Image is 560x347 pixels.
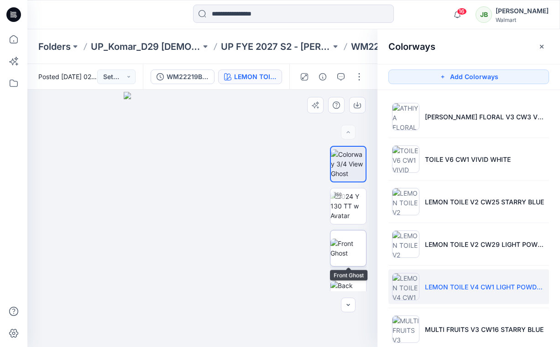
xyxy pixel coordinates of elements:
img: LEMON TOILE V4 CW1 LIGHT POWDER PUFF BLUE [392,273,419,300]
img: Back Ghost [330,281,366,300]
button: Details [315,69,330,84]
a: UP FYE 2027 S2 - [PERSON_NAME] D29 [DEMOGRAPHIC_DATA] Sleepwear [221,40,331,53]
span: Posted [DATE] 02:51 by [38,72,97,81]
p: LEMON TOILE V2 CW25 STARRY BLUE [425,197,544,207]
p: [PERSON_NAME] FLORAL V3 CW3 VERDIGRIS GREEN [425,112,545,122]
img: MULTI FRUITS V3 CW16 STARRY BLUE [392,315,419,343]
img: LEMON TOILE V2 CW29 LIGHT POWDER PUFF BLUE [392,230,419,258]
button: WM22219B-PROTO COMMENT APPLIED PATTERN_COLORWAY_REV7 [151,69,215,84]
img: TOILE V6 CW1 VIVID WHITE [392,145,419,173]
a: Folders [38,40,71,53]
img: 2024 Y 130 TT w Avatar [330,192,366,220]
div: JB [476,6,492,23]
p: LEMON TOILE V2 CW29 LIGHT POWDER PUFF BLUE [425,240,545,249]
img: Front Ghost [330,239,366,258]
span: 16 [457,8,467,15]
p: TOILE V6 CW1 VIVID WHITE [425,155,511,164]
img: Colorway 3/4 View Ghost [331,149,366,178]
div: WM22219B-PROTO COMMENT APPLIED PATTERN_COLORWAY_REV7 [167,72,209,82]
button: Add Colorways [388,69,549,84]
img: LEMON TOILE V2 CW25 STARRY BLUE [392,188,419,215]
h2: Colorways [388,41,435,52]
div: Walmart [496,16,549,23]
div: [PERSON_NAME] [496,5,549,16]
img: ATHIYA FLORAL V3 CW3 VERDIGRIS GREEN [392,103,419,130]
p: LEMON TOILE V4 CW1 LIGHT POWDER PUFF BLUE [425,282,545,292]
p: WM22219B_ADM_COLORWAY [351,40,461,53]
p: MULTI FRUITS V3 CW16 STARRY BLUE [425,325,544,334]
button: LEMON TOILE V4 CW1 LIGHT POWDER PUFF BLUE [218,69,282,84]
div: LEMON TOILE V4 CW1 LIGHT POWDER PUFF BLUE [234,72,276,82]
a: UP_Komar_D29 [DEMOGRAPHIC_DATA] Sleep [91,40,201,53]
